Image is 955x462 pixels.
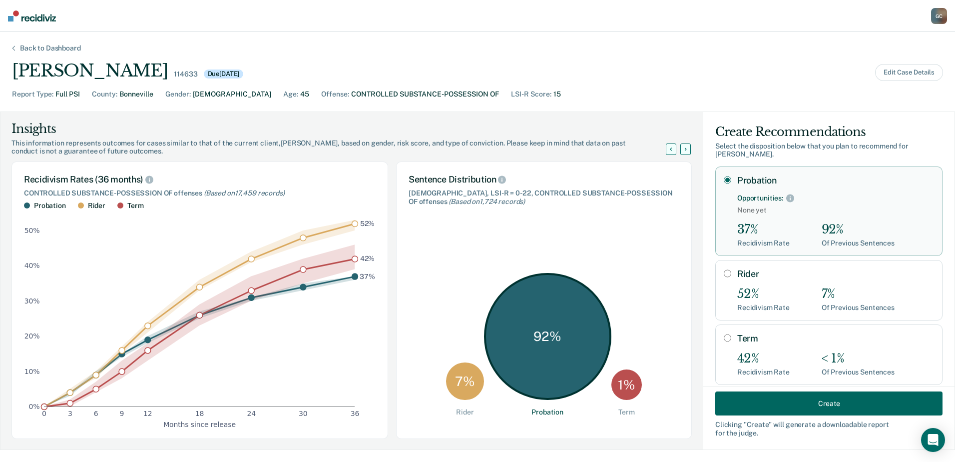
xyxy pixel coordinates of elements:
text: 0% [29,402,40,410]
div: Select the disposition below that you plan to recommend for [PERSON_NAME] . [715,142,943,159]
span: (Based on 17,459 records ) [204,189,285,197]
div: 92 % [484,273,611,400]
text: 3 [68,409,72,417]
div: G C [931,8,947,24]
div: Full PSI [55,89,80,99]
div: 52% [737,287,790,301]
div: Back to Dashboard [8,44,93,52]
div: Bonneville [119,89,153,99]
text: 50% [24,226,40,234]
span: None yet [737,206,934,214]
div: Probation [531,408,563,416]
div: This information represents outcomes for cases similar to that of the current client, [PERSON_NAM... [11,139,678,156]
text: 30% [24,296,40,304]
text: 30 [299,409,308,417]
div: Rider [456,408,474,416]
div: < 1% [822,351,895,366]
div: Of Previous Sentences [822,303,895,312]
div: Probation [34,201,66,210]
div: Sentence Distribution [409,174,679,185]
div: Age : [283,89,298,99]
div: Due [DATE] [204,69,244,78]
label: Rider [737,268,934,279]
text: 37% [360,272,375,280]
div: CONTROLLED SUBSTANCE-POSSESSION OF offenses [24,189,376,197]
text: 9 [120,409,124,417]
div: Clicking " Create " will generate a downloadable report for the judge. [715,420,943,437]
text: 10% [24,367,40,375]
div: Recidivism Rate [737,303,790,312]
g: y-axis tick label [24,226,40,410]
div: 15 [553,89,561,99]
div: Report Type : [12,89,53,99]
text: 52% [360,219,375,227]
div: 37% [737,222,790,237]
div: 42% [737,351,790,366]
div: 7% [822,287,895,301]
div: Gender : [165,89,191,99]
div: Offense : [321,89,349,99]
div: 1 % [611,369,642,400]
div: 114633 [174,70,197,78]
div: [DEMOGRAPHIC_DATA] [193,89,271,99]
div: 7 % [446,362,484,400]
div: Recidivism Rates (36 months) [24,174,376,185]
span: (Based on 1,724 records ) [449,197,525,205]
div: Term [127,201,143,210]
text: 40% [24,261,40,269]
g: dot [41,220,358,409]
g: x-axis tick label [42,409,359,417]
text: 12 [143,409,152,417]
text: 18 [195,409,204,417]
div: [PERSON_NAME] [12,60,168,81]
div: [DEMOGRAPHIC_DATA], LSI-R = 0-22, CONTROLLED SUBSTANCE-POSSESSION OF offenses [409,189,679,206]
div: LSI-R Score : [511,89,551,99]
div: Of Previous Sentences [822,368,895,376]
div: 45 [300,89,309,99]
div: Open Intercom Messenger [921,428,945,452]
div: Recidivism Rate [737,239,790,247]
text: 0 [42,409,46,417]
text: Months since release [163,420,236,428]
text: 6 [94,409,98,417]
g: x-axis label [163,420,236,428]
div: Term [618,408,634,416]
div: County : [92,89,117,99]
label: Term [737,333,934,344]
text: 42% [360,254,375,262]
div: Create Recommendations [715,124,943,140]
div: Opportunities: [737,194,783,202]
div: 92% [822,222,895,237]
text: 24 [247,409,256,417]
label: Probation [737,175,934,186]
div: Of Previous Sentences [822,239,895,247]
button: GC [931,8,947,24]
div: Insights [11,121,678,137]
g: text [360,219,375,280]
div: CONTROLLED SUBSTANCE-POSSESSION OF [351,89,499,99]
text: 36 [351,409,360,417]
text: 20% [24,332,40,340]
g: area [44,220,355,406]
img: Recidiviz [8,10,56,21]
div: Rider [88,201,105,210]
div: Recidivism Rate [737,368,790,376]
button: Create [715,391,943,415]
button: Edit Case Details [875,64,943,81]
